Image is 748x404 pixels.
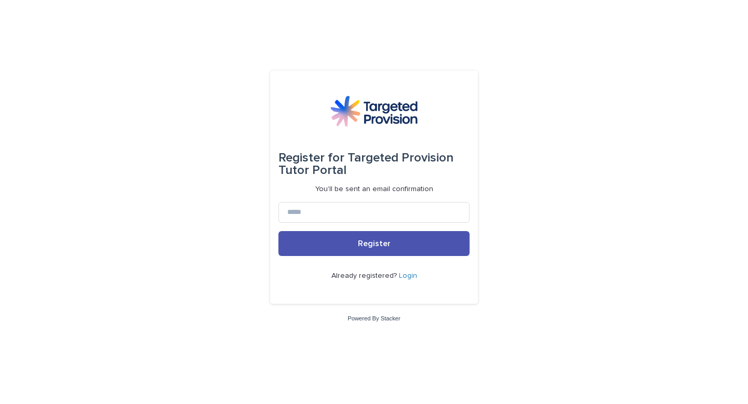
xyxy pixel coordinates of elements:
[315,185,433,194] p: You'll be sent an email confirmation
[348,315,400,321] a: Powered By Stacker
[330,96,418,127] img: M5nRWzHhSzIhMunXDL62
[399,272,417,279] a: Login
[358,239,391,248] span: Register
[278,231,470,256] button: Register
[278,143,470,185] div: Targeted Provision Tutor Portal
[278,152,344,164] span: Register for
[331,272,399,279] span: Already registered?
